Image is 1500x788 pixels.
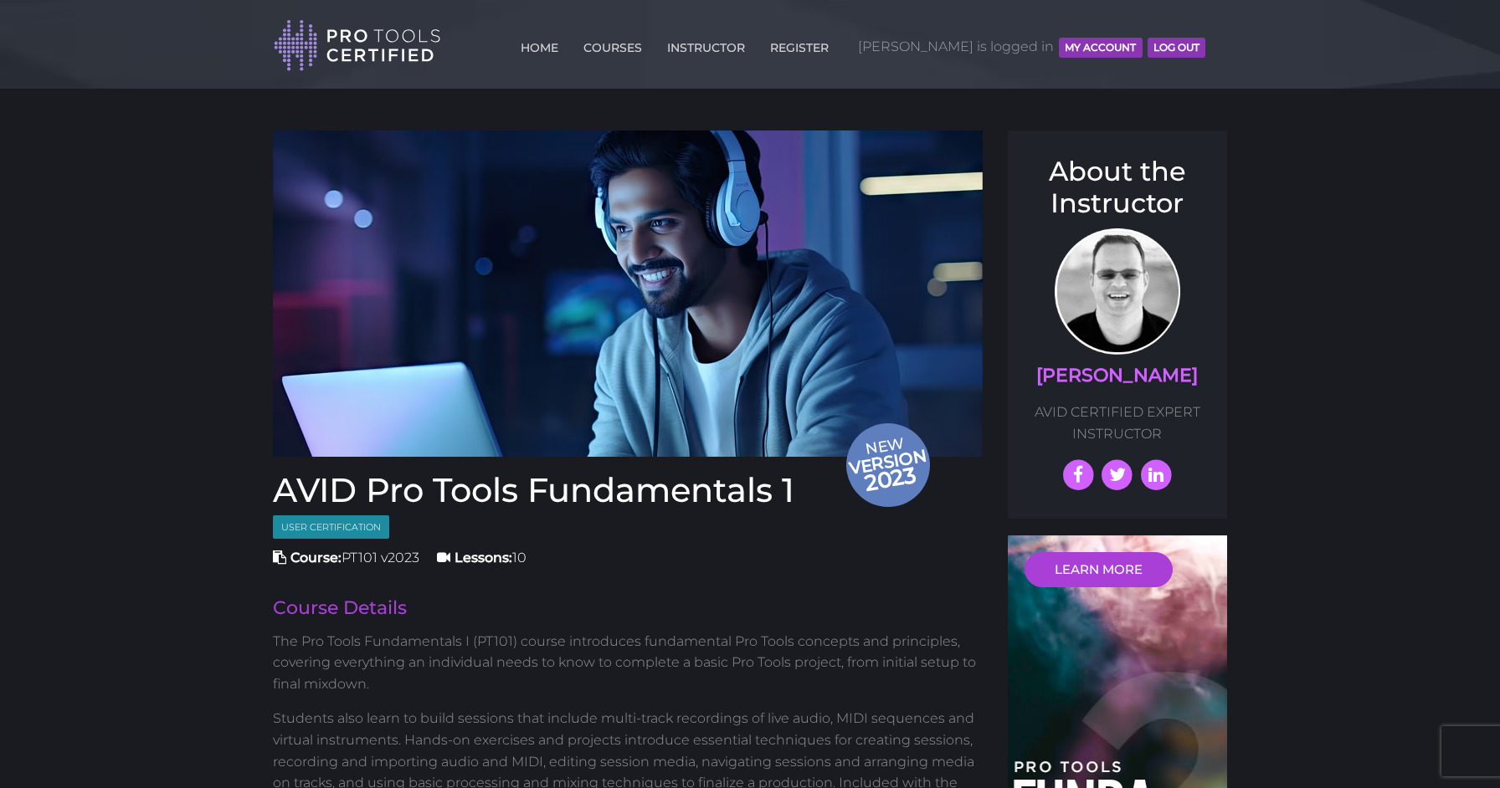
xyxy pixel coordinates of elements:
a: [PERSON_NAME] [1036,364,1198,386]
a: HOME [516,31,562,58]
span: [PERSON_NAME] is logged in [858,22,1205,72]
a: Newversion 2023 [273,130,983,457]
p: The Pro Tools Fundamentals I (PT101) course introduces fundamental Pro Tools concepts and princip... [273,631,983,695]
span: PT101 v2023 [273,550,419,565]
p: AVID CERTIFIED EXPERT INSTRUCTOR [1025,402,1211,444]
a: REGISTER [766,31,833,58]
a: INSTRUCTOR [663,31,749,58]
strong: Course: [290,550,342,565]
span: New [845,433,934,499]
img: Pro tools certified Fundamentals 1 Course cover [273,130,983,457]
strong: Lessons: [455,550,512,565]
img: Pro Tools Certified Logo [274,18,441,73]
span: User Certification [273,515,389,540]
a: LEARN MORE [1025,552,1173,587]
span: version [845,450,929,473]
button: MY ACCOUNT [1059,38,1142,58]
h2: Course Details [273,599,983,617]
h1: AVID Pro Tools Fundamentals 1 [273,473,983,507]
button: Log Out [1148,38,1205,58]
h3: About the Instructor [1025,156,1211,220]
span: 10 [437,550,527,565]
img: AVID Expert Instructor, Professor Scott Beckett profile photo [1055,228,1180,355]
a: COURSES [579,31,646,58]
span: 2023 [847,458,934,499]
